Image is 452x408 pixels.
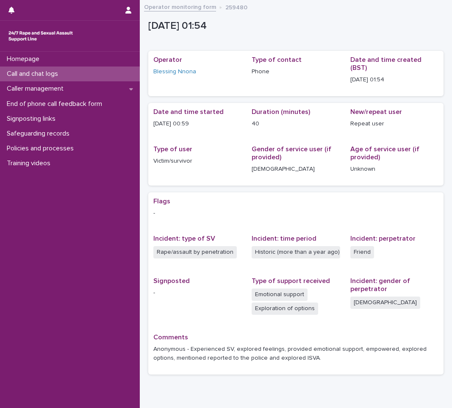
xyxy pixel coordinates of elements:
span: Signposted [153,278,190,284]
p: 259480 [225,2,247,11]
p: Unknown [350,165,438,174]
a: Operator monitoring form [144,2,216,11]
span: Rape/assault by penetration [153,246,237,258]
p: Signposting links [3,115,62,123]
span: [DEMOGRAPHIC_DATA] [350,297,420,309]
p: Policies and processes [3,144,80,153]
p: Victim/survivor [153,157,241,166]
p: End of phone call feedback form [3,100,109,108]
span: Friend [350,246,374,258]
p: Safeguarding records [3,130,76,138]
p: [DATE] 01:54 [148,20,440,32]
p: Homepage [3,55,46,63]
span: Emotional support [252,289,308,301]
span: Age of service user (if provided) [350,146,419,161]
span: Date and time created (BST) [350,56,421,71]
p: Call and chat logs [3,70,65,78]
p: 40 [252,119,340,128]
span: Incident: time period [252,235,316,242]
p: [DATE] 01:54 [350,75,438,84]
p: Repeat user [350,119,438,128]
img: rhQMoQhaT3yELyF149Cw [7,28,75,44]
p: [DATE] 00:59 [153,119,241,128]
span: Historic (more than a year ago) [252,246,340,258]
p: - [153,209,438,218]
p: - [153,289,241,297]
p: [DEMOGRAPHIC_DATA] [252,165,340,174]
span: Type of contact [252,56,302,63]
span: Gender of service user (if provided) [252,146,331,161]
span: Incident: perpetrator [350,235,416,242]
span: Type of user [153,146,192,153]
p: Phone [252,67,340,76]
span: Exploration of options [252,303,318,315]
span: Duration (minutes) [252,108,310,115]
span: Operator [153,56,182,63]
span: Incident: type of SV [153,235,215,242]
a: Blessing Nnona [153,67,196,76]
span: Incident: gender of perpetrator [350,278,410,292]
span: Type of support received [252,278,330,284]
span: Comments [153,334,188,341]
p: Caller management [3,85,70,93]
span: Date and time started [153,108,224,115]
span: New/repeat user [350,108,402,115]
p: Anonymous - Experienced SV, explored feelings, provided emotional support, empowered, explored op... [153,345,438,363]
p: Training videos [3,159,57,167]
span: Flags [153,198,170,205]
